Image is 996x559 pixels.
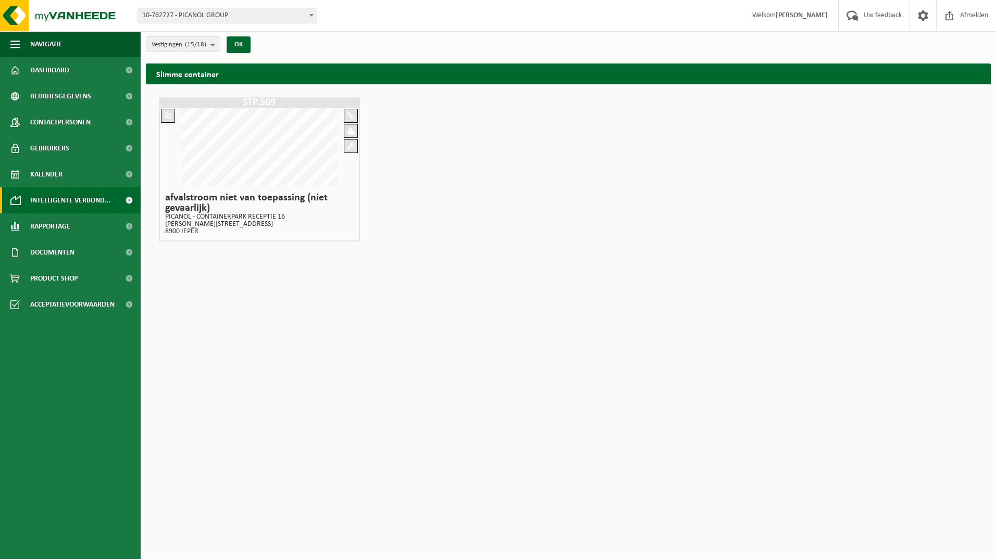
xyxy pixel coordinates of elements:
p: [PERSON_NAME][STREET_ADDRESS] [165,221,354,228]
count: (15/18) [185,41,206,48]
span: Vestigingen [152,37,206,53]
p: PICANOL - CONTAINERPARK RECEPTIE 16 [165,213,354,221]
strong: [PERSON_NAME] [776,11,828,19]
span: Documenten [30,239,74,265]
p: 8900 IEPER [165,228,354,235]
span: Gebruikers [30,135,69,161]
span: Rapportage [30,213,70,239]
span: Kalender [30,161,63,187]
span: Contactpersonen [30,109,91,135]
span: Intelligente verbond... [30,187,111,213]
h2: Slimme container [146,63,229,84]
button: OK [227,36,251,53]
span: Navigatie [30,31,63,57]
button: Vestigingen(15/18) [146,36,220,52]
span: Bedrijfsgegevens [30,83,91,109]
span: Dashboard [30,57,69,83]
span: Acceptatievoorwaarden [30,291,115,317]
h4: afvalstroom niet van toepassing (niet gevaarlijk) [165,193,354,213]
h1: STP.509 [161,97,357,108]
span: 10-762727 - PICANOL GROUP [138,8,317,23]
span: Product Shop [30,265,78,291]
